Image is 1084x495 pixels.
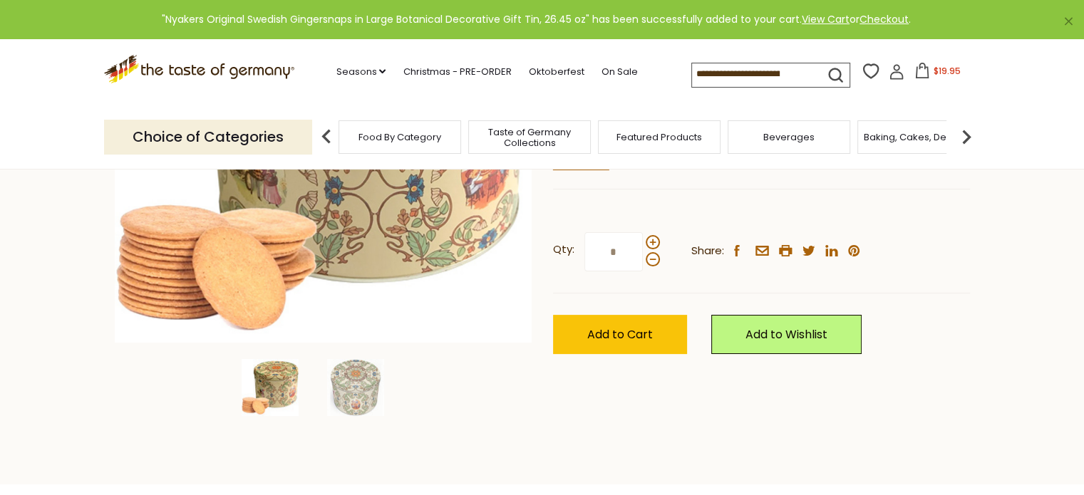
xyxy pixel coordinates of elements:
span: Add to Cart [587,326,653,343]
input: Qty: [584,232,643,271]
img: Nyakers Original Swedish Gingersnaps in Large Botanical Decorative Gift Tin, 26.45 oz [327,359,384,416]
a: Oktoberfest [528,64,584,80]
a: Seasons [336,64,386,80]
button: Add to Cart [553,315,687,354]
a: On Sale [601,64,637,80]
a: Baking, Cakes, Desserts [864,132,974,142]
img: Nyakers Original Swedish Gingersnaps in Large Botanical Decorative Gift Tin, 26.45 oz [242,359,299,416]
a: View Cart [802,12,850,26]
a: Beverages [763,132,815,142]
a: Checkout [860,12,909,26]
a: × [1064,17,1073,26]
a: Featured Products [616,132,702,142]
span: $19.95 [933,65,960,77]
span: Share: [691,242,724,260]
a: Taste of Germany Collections [473,127,587,148]
img: next arrow [952,123,981,151]
img: previous arrow [312,123,341,151]
a: Food By Category [358,132,441,142]
a: Christmas - PRE-ORDER [403,64,511,80]
p: Choice of Categories [104,120,312,155]
button: $19.95 [907,63,968,84]
div: "Nyakers Original Swedish Gingersnaps in Large Botanical Decorative Gift Tin, 26.45 oz" has been ... [11,11,1061,28]
a: Add to Wishlist [711,315,862,354]
strong: Qty: [553,241,574,259]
